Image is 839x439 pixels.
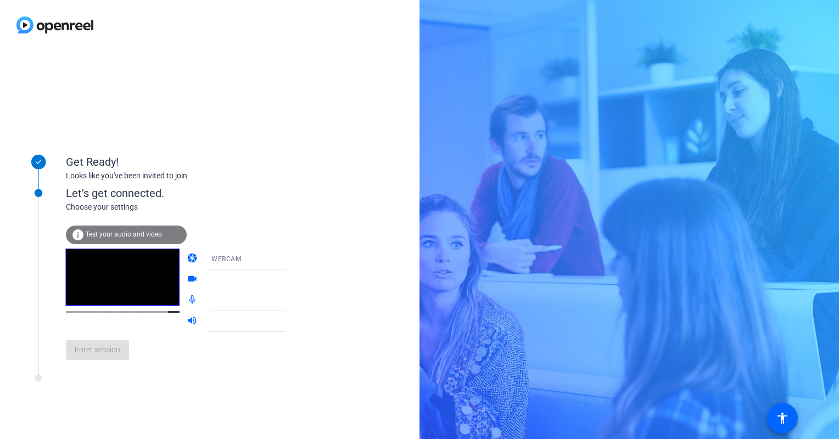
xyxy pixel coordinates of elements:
div: Get Ready! [66,154,286,170]
span: Test your audio and video [86,230,162,238]
div: Looks like you've been invited to join [66,170,286,182]
span: WEBCAM [211,255,241,263]
div: Let's get connected. [66,185,308,201]
mat-icon: volume_up [187,315,200,328]
mat-icon: info [71,228,85,241]
mat-icon: camera [187,252,200,266]
div: Choose your settings [66,201,308,213]
mat-icon: videocam [187,273,200,286]
mat-icon: mic_none [187,294,200,307]
mat-icon: accessibility [776,412,789,425]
